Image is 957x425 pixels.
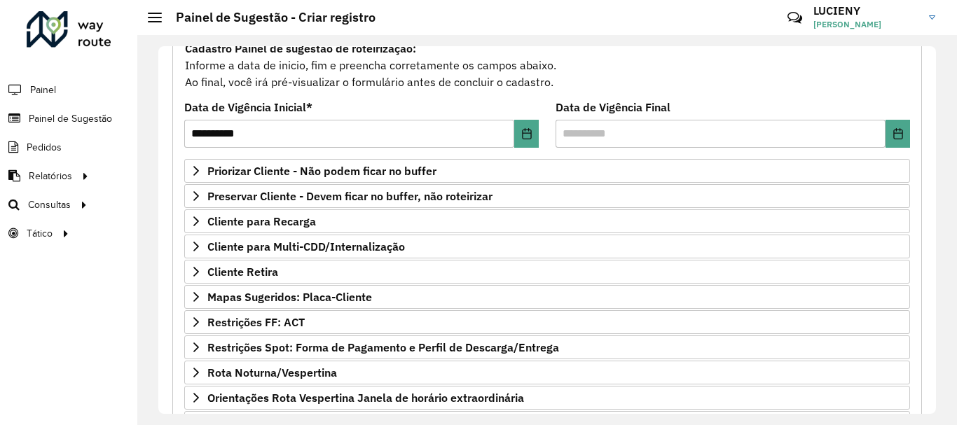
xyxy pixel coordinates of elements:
span: Restrições Spot: Forma de Pagamento e Perfil de Descarga/Entrega [207,342,559,353]
h2: Painel de Sugestão - Criar registro [162,10,376,25]
span: Relatórios [29,169,72,183]
a: Restrições Spot: Forma de Pagamento e Perfil de Descarga/Entrega [184,335,910,359]
a: Mapas Sugeridos: Placa-Cliente [184,285,910,309]
span: Tático [27,226,53,241]
a: Priorizar Cliente - Não podem ficar no buffer [184,159,910,183]
div: Informe a data de inicio, fim e preencha corretamente os campos abaixo. Ao final, você irá pré-vi... [184,39,910,91]
label: Data de Vigência Inicial [184,99,312,116]
span: Preservar Cliente - Devem ficar no buffer, não roteirizar [207,190,493,202]
a: Cliente para Recarga [184,209,910,233]
span: Mapas Sugeridos: Placa-Cliente [207,291,372,302]
span: Consultas [28,197,71,212]
label: Data de Vigência Final [556,99,670,116]
button: Choose Date [514,120,539,148]
span: Painel de Sugestão [29,111,112,126]
a: Rota Noturna/Vespertina [184,361,910,384]
span: Cliente para Recarga [207,216,316,227]
a: Cliente para Multi-CDD/Internalização [184,235,910,258]
span: Orientações Rota Vespertina Janela de horário extraordinária [207,392,524,403]
span: Cliente para Multi-CDD/Internalização [207,241,405,252]
span: Priorizar Cliente - Não podem ficar no buffer [207,165,436,176]
span: Pedidos [27,140,62,155]
button: Choose Date [886,120,910,148]
a: Cliente Retira [184,260,910,284]
strong: Cadastro Painel de sugestão de roteirização: [185,41,416,55]
span: Restrições FF: ACT [207,316,305,328]
span: Rota Noturna/Vespertina [207,367,337,378]
a: Restrições FF: ACT [184,310,910,334]
span: Painel [30,83,56,97]
h3: LUCIENY [813,4,918,18]
a: Contato Rápido [780,3,810,33]
span: Cliente Retira [207,266,278,277]
span: [PERSON_NAME] [813,18,918,31]
a: Preservar Cliente - Devem ficar no buffer, não roteirizar [184,184,910,208]
a: Orientações Rota Vespertina Janela de horário extraordinária [184,386,910,410]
